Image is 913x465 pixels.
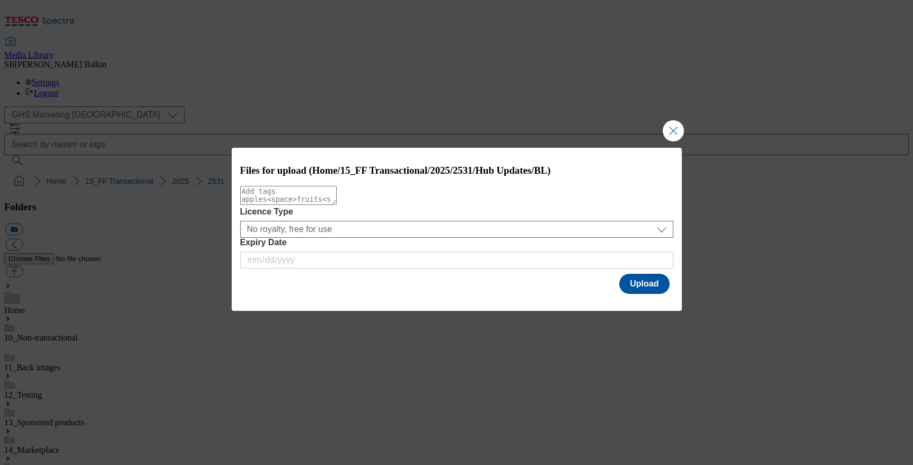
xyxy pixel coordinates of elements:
[240,238,673,247] label: Expiry Date
[232,148,682,311] div: Modal
[619,274,669,294] button: Upload
[240,165,673,176] h3: Files for upload (Home/15_FF Transactional/2025/2531/Hub Updates/BL)
[240,207,673,217] label: Licence Type
[663,120,684,141] button: Close Modal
